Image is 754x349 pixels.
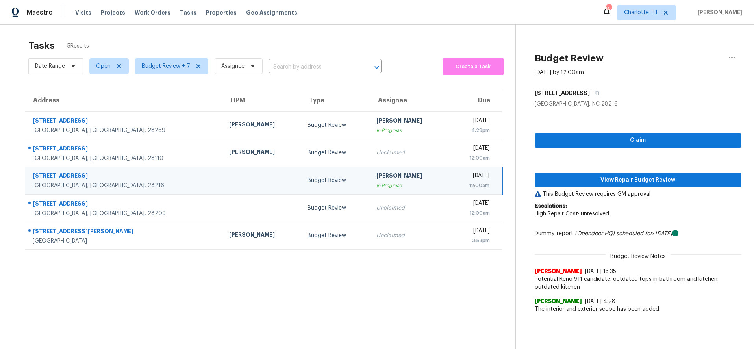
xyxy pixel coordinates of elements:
span: Potential Reno 911 candidate. outdated tops in bathroom and kitchen. outdated kitchen [535,275,742,291]
div: [GEOGRAPHIC_DATA] [33,237,217,245]
div: 3:53pm [455,237,490,245]
button: View Repair Budget Review [535,173,742,187]
div: [STREET_ADDRESS] [33,172,217,182]
div: [STREET_ADDRESS] [33,145,217,154]
span: Projects [101,9,125,17]
div: Budget Review [308,149,364,157]
h2: Tasks [28,42,55,50]
i: (Opendoor HQ) [575,231,615,236]
span: Date Range [35,62,65,70]
p: This Budget Review requires GM approval [535,190,742,198]
span: Charlotte + 1 [624,9,658,17]
span: Budget Review Notes [606,252,671,260]
div: [DATE] [455,172,489,182]
th: Due [449,89,502,111]
div: 12:00am [455,182,489,189]
span: Create a Task [447,62,499,71]
div: [DATE] by 12:00am [535,69,584,76]
span: Properties [206,9,237,17]
div: [STREET_ADDRESS] [33,200,217,210]
div: [DATE] [455,199,490,209]
span: [DATE] 15:35 [585,269,616,274]
div: Budget Review [308,232,364,239]
div: 12:00am [455,154,490,162]
div: [DATE] [455,144,490,154]
div: In Progress [376,182,442,189]
i: scheduled for: [DATE] [616,231,672,236]
th: Address [25,89,223,111]
input: Search by address [269,61,359,73]
th: HPM [223,89,301,111]
span: [PERSON_NAME] [695,9,742,17]
span: [PERSON_NAME] [535,267,582,275]
div: [PERSON_NAME] [229,148,295,158]
th: Type [301,89,370,111]
div: Unclaimed [376,204,442,212]
span: [PERSON_NAME] [535,297,582,305]
button: Copy Address [590,86,600,100]
div: [PERSON_NAME] [376,117,442,126]
span: Tasks [180,10,196,15]
div: Dummy_report [535,230,742,238]
div: 83 [606,5,611,13]
div: 4:29pm [455,126,490,134]
div: [GEOGRAPHIC_DATA], NC 28216 [535,100,742,108]
span: High Repair Cost: unresolved [535,211,609,217]
span: Work Orders [135,9,170,17]
span: Claim [541,136,735,145]
div: [DATE] [455,227,490,237]
span: Open [96,62,111,70]
span: The interior and exterior scope has been added. [535,305,742,313]
div: Unclaimed [376,232,442,239]
div: Budget Review [308,121,364,129]
div: [STREET_ADDRESS] [33,117,217,126]
button: Open [371,62,382,73]
span: Visits [75,9,91,17]
div: Budget Review [308,204,364,212]
h2: Budget Review [535,54,604,62]
div: [DATE] [455,117,490,126]
div: [PERSON_NAME] [229,121,295,130]
div: [PERSON_NAME] [376,172,442,182]
span: View Repair Budget Review [541,175,735,185]
div: [GEOGRAPHIC_DATA], [GEOGRAPHIC_DATA], 28209 [33,210,217,217]
div: [GEOGRAPHIC_DATA], [GEOGRAPHIC_DATA], 28269 [33,126,217,134]
span: Geo Assignments [246,9,297,17]
div: 12:00am [455,209,490,217]
button: Claim [535,133,742,148]
div: In Progress [376,126,442,134]
span: Budget Review + 7 [142,62,190,70]
span: Assignee [221,62,245,70]
h5: [STREET_ADDRESS] [535,89,590,97]
span: [DATE] 4:28 [585,299,615,304]
div: [STREET_ADDRESS][PERSON_NAME] [33,227,217,237]
span: 5 Results [67,42,89,50]
b: Escalations: [535,203,567,209]
div: [GEOGRAPHIC_DATA], [GEOGRAPHIC_DATA], 28216 [33,182,217,189]
div: Budget Review [308,176,364,184]
div: [PERSON_NAME] [229,231,295,241]
span: Maestro [27,9,53,17]
button: Create a Task [443,58,503,75]
th: Assignee [370,89,448,111]
div: Unclaimed [376,149,442,157]
div: [GEOGRAPHIC_DATA], [GEOGRAPHIC_DATA], 28110 [33,154,217,162]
